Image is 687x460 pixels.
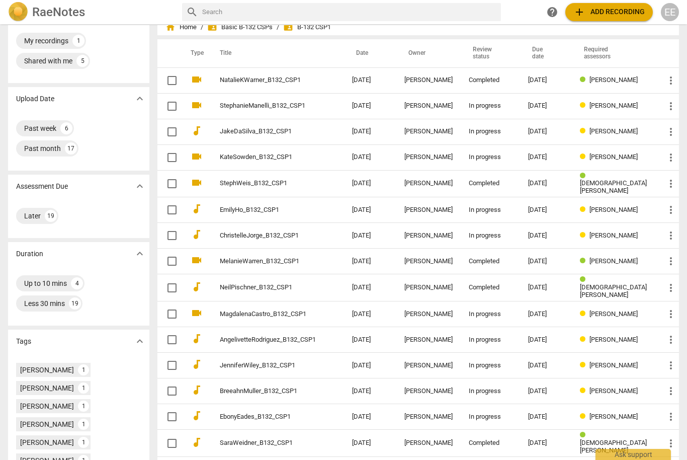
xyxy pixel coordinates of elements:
span: Review status: completed [580,76,589,84]
span: [DEMOGRAPHIC_DATA][PERSON_NAME] [580,439,647,454]
div: [PERSON_NAME] [404,284,453,291]
span: Review status: completed [580,172,589,180]
a: JenniferWiley_B132_CSP1 [220,362,316,369]
span: videocam [191,177,203,189]
div: [DATE] [528,76,564,84]
span: videocam [191,254,203,266]
a: SaraWeidner_B132_CSP1 [220,439,316,447]
div: Past month [24,143,61,154]
span: expand_more [134,93,146,105]
div: [DATE] [528,180,564,187]
div: In progress [469,128,512,135]
div: Up to 10 mins [24,278,67,288]
a: JakeDaSilva_B132_CSP1 [220,128,316,135]
span: [PERSON_NAME] [589,361,638,369]
div: [DATE] [528,232,564,240]
div: [DATE] [528,258,564,265]
input: Search [202,4,497,20]
div: In progress [469,206,512,214]
span: more_vert [665,151,677,164]
a: EbonyEades_B132_CSP1 [220,413,316,421]
span: audiotrack [191,203,203,215]
span: Review status: in progress [580,127,589,135]
div: [PERSON_NAME] [404,232,453,240]
span: [PERSON_NAME] [589,206,638,213]
td: [DATE] [344,67,396,93]
span: Review status: in progress [580,206,589,213]
div: [PERSON_NAME] [404,206,453,214]
a: EmilyHo_B132_CSP1 [220,206,316,214]
span: Add recording [573,6,645,18]
span: audiotrack [191,228,203,241]
span: more_vert [665,282,677,294]
span: home [165,22,176,32]
div: 6 [60,122,72,134]
button: Show more [132,246,147,261]
span: more_vert [665,178,677,190]
span: Review status: completed [580,431,589,439]
span: search [186,6,198,18]
div: [PERSON_NAME] [404,311,453,318]
div: In progress [469,413,512,421]
div: [DATE] [528,413,564,421]
span: more_vert [665,126,677,138]
span: [PERSON_NAME] [589,127,638,135]
span: more_vert [665,308,677,320]
p: Tags [16,336,31,347]
div: My recordings [24,36,68,46]
span: expand_more [134,180,146,192]
div: [PERSON_NAME] [404,128,453,135]
div: 4 [71,277,83,289]
div: 1 [78,382,89,394]
button: Show more [132,91,147,106]
div: Past week [24,123,56,133]
span: expand_more [134,335,146,347]
a: StephanieManelli_B132_CSP1 [220,102,316,110]
span: more_vert [665,255,677,267]
span: videocam [191,150,203,163]
span: Review status: in progress [580,102,589,109]
a: StephWeis_B132_CSP1 [220,180,316,187]
a: NeilPischner_B132_CSP1 [220,284,316,291]
span: [PERSON_NAME] [589,310,638,318]
td: [DATE] [344,144,396,170]
div: [DATE] [528,284,564,291]
span: Review status: in progress [580,361,589,369]
h2: RaeNotes [32,5,85,19]
a: AngelivetteRodriguez_B132_CSP1 [220,336,316,344]
p: Upload Date [16,94,54,104]
div: 1 [78,364,89,375]
span: folder_shared [207,22,217,32]
a: LogoRaeNotes [8,2,174,22]
div: 1 [72,35,84,47]
span: [DEMOGRAPHIC_DATA][PERSON_NAME] [580,283,647,298]
a: MagdalenaCastro_B132_CSP1 [220,311,316,318]
div: EE [661,3,679,21]
th: Type [183,39,208,67]
a: ChristelleJorge_B132_CSP1 [220,232,316,240]
div: In progress [469,311,512,318]
td: [DATE] [344,274,396,301]
div: 1 [78,437,89,448]
div: [PERSON_NAME] [404,362,453,369]
span: more_vert [665,359,677,371]
div: In progress [469,102,512,110]
div: Completed [469,284,512,291]
span: [PERSON_NAME] [589,257,638,265]
th: Required assessors [572,39,657,67]
td: [DATE] [344,223,396,249]
p: Assessment Due [16,181,68,192]
span: Review status: completed [580,276,589,283]
span: audiotrack [191,410,203,422]
button: Show more [132,179,147,194]
div: [DATE] [528,154,564,161]
td: [DATE] [344,249,396,274]
span: / [277,24,279,31]
td: [DATE] [344,327,396,353]
span: videocam [191,307,203,319]
td: [DATE] [344,353,396,378]
div: [PERSON_NAME] [404,336,453,344]
span: Home [165,22,197,32]
button: Show more [132,334,147,349]
th: Due date [520,39,572,67]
